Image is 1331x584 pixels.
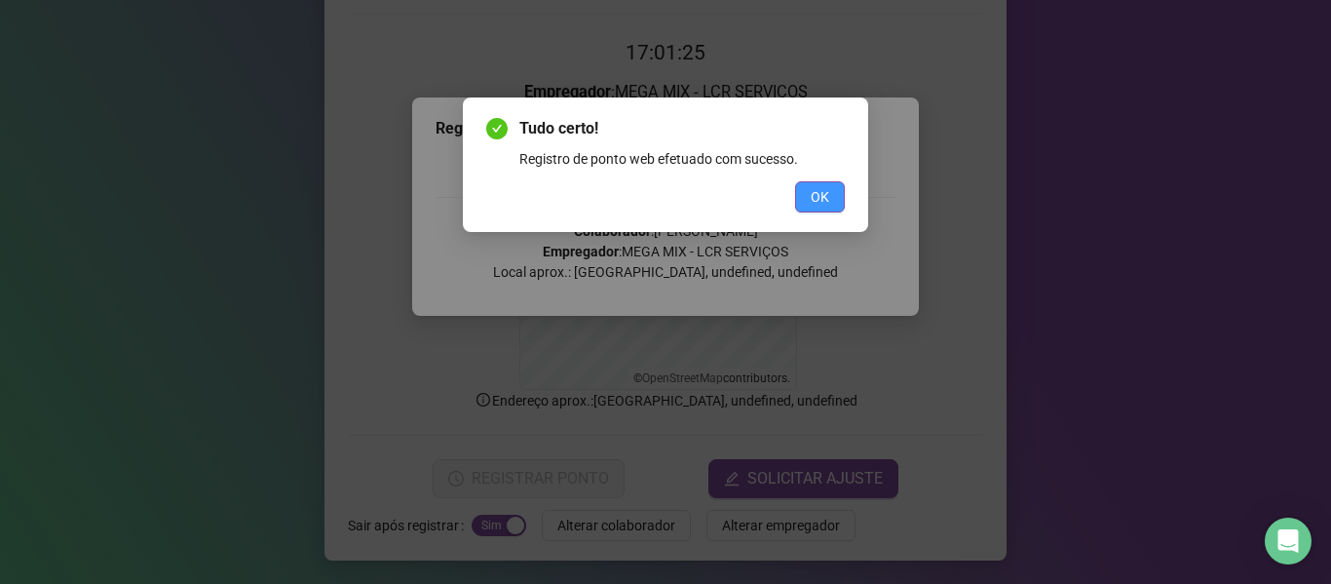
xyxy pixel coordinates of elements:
div: Registro de ponto web efetuado com sucesso. [519,148,845,170]
span: OK [811,186,829,208]
button: OK [795,181,845,213]
span: Tudo certo! [519,117,845,140]
span: check-circle [486,118,508,139]
div: Open Intercom Messenger [1265,518,1312,565]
